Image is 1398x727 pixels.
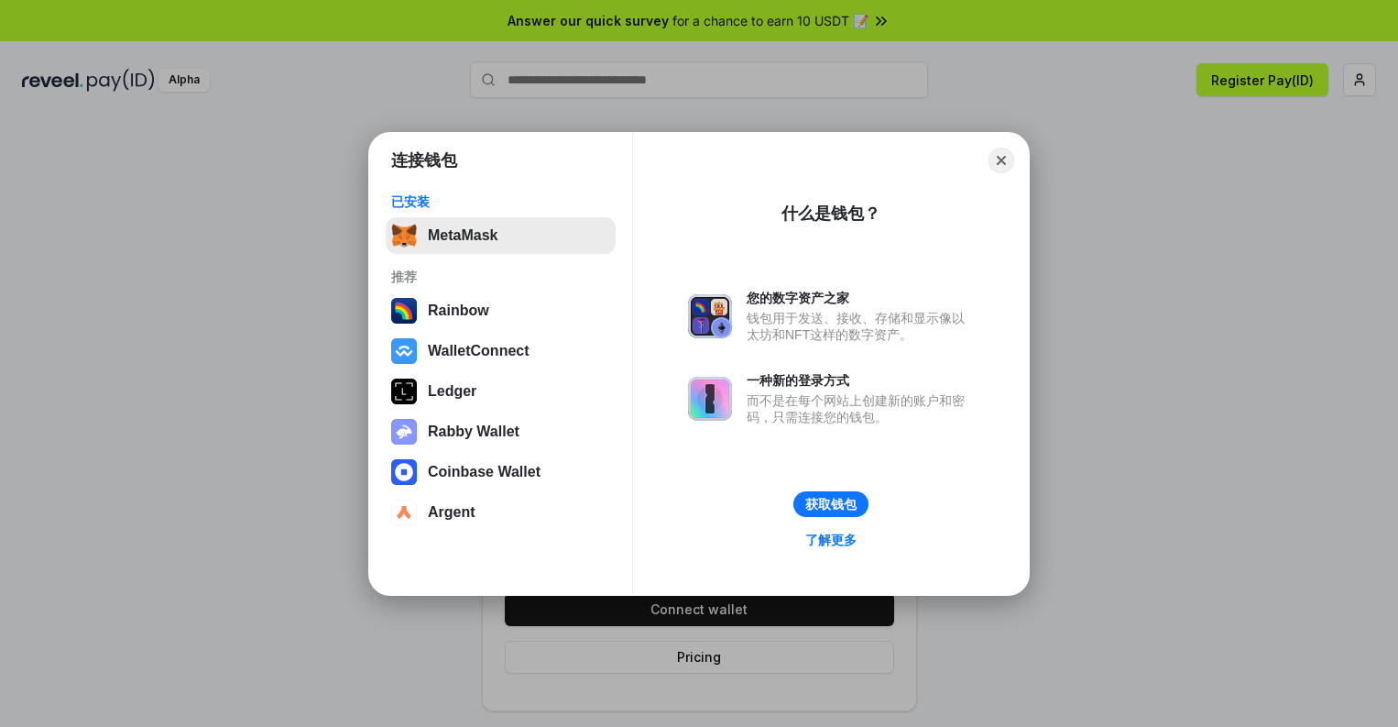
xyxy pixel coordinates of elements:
button: Rabby Wallet [386,413,616,450]
div: 一种新的登录方式 [747,372,974,389]
img: svg+xml,%3Csvg%20xmlns%3D%22http%3A%2F%2Fwww.w3.org%2F2000%2Fsvg%22%20width%3D%2228%22%20height%3... [391,379,417,404]
div: Rainbow [428,303,489,319]
img: svg+xml,%3Csvg%20xmlns%3D%22http%3A%2F%2Fwww.w3.org%2F2000%2Fsvg%22%20fill%3D%22none%22%20viewBox... [688,294,732,338]
div: Argent [428,504,475,521]
img: svg+xml,%3Csvg%20xmlns%3D%22http%3A%2F%2Fwww.w3.org%2F2000%2Fsvg%22%20fill%3D%22none%22%20viewBox... [688,377,732,421]
button: Close [988,148,1014,173]
img: svg+xml,%3Csvg%20width%3D%2228%22%20height%3D%2228%22%20viewBox%3D%220%200%2028%2028%22%20fill%3D... [391,459,417,485]
a: 了解更多 [794,528,868,552]
div: 已安装 [391,193,610,210]
img: svg+xml,%3Csvg%20width%3D%22120%22%20height%3D%22120%22%20viewBox%3D%220%200%20120%20120%22%20fil... [391,298,417,324]
h1: 连接钱包 [391,149,457,171]
div: 您的数字资产之家 [747,290,974,306]
img: svg+xml,%3Csvg%20width%3D%2228%22%20height%3D%2228%22%20viewBox%3D%220%200%2028%2028%22%20fill%3D... [391,338,417,364]
img: svg+xml,%3Csvg%20xmlns%3D%22http%3A%2F%2Fwww.w3.org%2F2000%2Fsvg%22%20fill%3D%22none%22%20viewBox... [391,419,417,445]
button: Ledger [386,373,616,410]
div: WalletConnect [428,343,530,359]
div: Rabby Wallet [428,424,519,440]
button: Coinbase Wallet [386,454,616,490]
div: 钱包用于发送、接收、存储和显示像以太坊和NFT这样的数字资产。 [747,310,974,343]
img: svg+xml,%3Csvg%20width%3D%2228%22%20height%3D%2228%22%20viewBox%3D%220%200%2028%2028%22%20fill%3D... [391,500,417,525]
div: Ledger [428,383,476,400]
button: Argent [386,494,616,531]
button: 获取钱包 [793,491,868,517]
div: MetaMask [428,227,497,244]
div: 获取钱包 [805,496,857,512]
button: Rainbow [386,292,616,329]
div: Coinbase Wallet [428,464,541,480]
div: 而不是在每个网站上创建新的账户和密码，只需连接您的钱包。 [747,392,974,425]
div: 推荐 [391,269,610,285]
img: svg+xml,%3Csvg%20fill%3D%22none%22%20height%3D%2233%22%20viewBox%3D%220%200%2035%2033%22%20width%... [391,223,417,248]
div: 什么是钱包？ [781,203,880,225]
div: 了解更多 [805,532,857,548]
button: WalletConnect [386,333,616,369]
button: MetaMask [386,217,616,254]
